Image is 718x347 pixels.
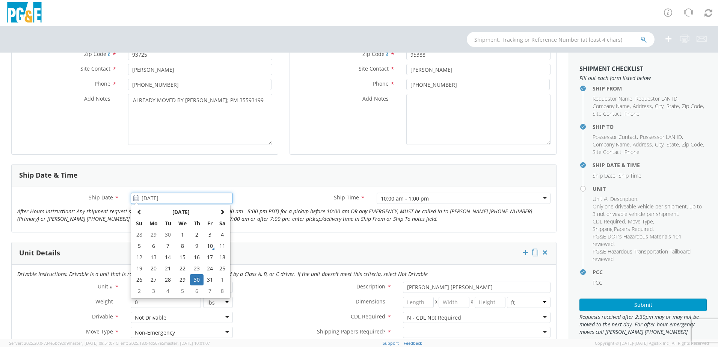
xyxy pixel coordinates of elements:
[404,340,422,346] a: Feedback
[204,285,216,297] td: 7
[475,297,505,308] input: Height
[19,172,78,179] h3: Ship Date & Time
[434,297,439,308] span: X
[682,103,703,110] span: Zip Code
[593,186,707,192] h4: Unit
[593,141,630,148] span: Company Name
[146,274,161,285] td: 27
[146,263,161,274] td: 20
[175,252,190,263] td: 15
[133,274,146,285] td: 26
[593,218,626,225] li: ,
[593,225,654,233] li: ,
[633,141,652,148] span: Address
[175,285,190,297] td: 5
[633,103,652,110] span: Address
[190,218,203,229] th: Th
[98,283,113,290] span: Unit #
[579,313,707,336] span: Requests received after 2:30pm may or may not be moved to the next day. For after hour emergency ...
[204,240,216,252] td: 10
[89,194,113,201] span: Ship Date
[593,233,705,248] li: ,
[17,270,428,278] i: Drivable Instructions: Drivable is a unit that is roadworthy and can be driven over the road by a...
[351,313,385,320] span: CDL Required
[682,103,704,110] li: ,
[161,218,175,229] th: Tu
[579,65,643,73] strong: Shipment Checklist
[593,103,630,110] span: Company Name
[362,95,389,102] span: Add Notes
[135,314,166,321] div: Not Drivable
[640,133,683,141] li: ,
[383,340,399,346] a: Support
[593,133,638,141] li: ,
[595,340,709,346] span: Copyright © [DATE]-[DATE] Agistix Inc., All Rights Reserved
[19,249,60,257] h3: Unit Details
[593,148,621,155] span: Site Contact
[356,283,385,290] span: Description
[593,86,707,91] h4: Ship From
[204,218,216,229] th: Fr
[633,103,653,110] li: ,
[190,263,203,274] td: 23
[317,328,385,335] span: Shipping Papers Required?
[407,314,461,321] div: N - CDL Not Required
[682,141,703,148] span: Zip Code
[579,299,707,311] button: Submit
[593,269,707,275] h4: PCC
[469,297,475,308] span: X
[667,103,680,110] li: ,
[362,50,385,57] span: Zip Code
[146,240,161,252] td: 6
[593,95,634,103] li: ,
[161,274,175,285] td: 28
[190,274,203,285] td: 30
[146,229,161,240] td: 29
[593,103,631,110] li: ,
[146,285,161,297] td: 3
[618,172,641,179] span: Ship Time
[204,252,216,263] td: 17
[175,229,190,240] td: 1
[579,74,707,82] span: Fill out each form listed below
[216,229,229,240] td: 4
[628,218,653,225] span: Move Type
[593,248,691,263] span: PG&E Hazardous Transportation Tailboard reviewed
[216,285,229,297] td: 8
[95,80,110,87] span: Phone
[190,229,203,240] td: 2
[593,225,653,232] span: Shipping Papers Required
[593,195,607,202] span: Unit #
[216,218,229,229] th: Sa
[655,103,664,110] span: City
[190,285,203,297] td: 6
[667,141,679,148] span: State
[633,141,653,148] li: ,
[84,50,106,57] span: Zip Code
[667,141,680,148] li: ,
[593,279,602,286] span: PCC
[593,110,623,118] li: ,
[190,252,203,263] td: 16
[161,285,175,297] td: 4
[667,103,679,110] span: State
[133,229,146,240] td: 28
[84,95,110,102] span: Add Notes
[593,233,682,247] span: PG&E DOT's Hazardous Materials 101 reviewed
[69,340,115,346] span: master, [DATE] 09:51:07
[95,298,113,305] span: Weight
[133,285,146,297] td: 2
[204,229,216,240] td: 3
[403,297,434,308] input: Length
[86,328,113,335] span: Move Type
[593,195,608,203] li: ,
[146,252,161,263] td: 13
[635,95,679,103] li: ,
[655,141,664,148] span: City
[161,240,175,252] td: 7
[175,218,190,229] th: We
[655,103,665,110] li: ,
[146,207,216,218] th: Select Month
[593,141,631,148] li: ,
[6,2,43,24] img: pge-logo-06675f144f4cfa6a6814.png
